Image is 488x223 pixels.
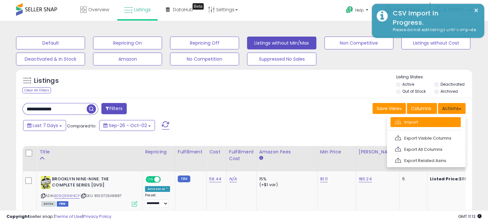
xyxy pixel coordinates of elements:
span: | SKU: 810072548887 [81,193,122,198]
div: 5 [402,176,422,182]
button: Amazon [93,53,162,65]
button: Sep-26 - Oct-02 [99,120,155,131]
h5: Listings [34,76,59,85]
small: FBM [178,176,190,182]
button: Listings without Cost [401,37,470,49]
button: Save View [372,103,406,114]
a: Help [341,1,375,21]
a: 180.24 [359,176,372,182]
div: Repricing [145,149,172,155]
button: Default [16,37,85,49]
div: Title [39,149,140,155]
a: 81.11 [320,176,328,182]
span: ON [146,177,154,182]
button: Repricing On [93,37,162,49]
span: FBM [57,201,68,207]
b: Listed Price: [430,176,459,182]
div: Fulfillment [178,149,204,155]
span: All listings currently available for purchase on Amazon [41,201,56,207]
span: Last 7 Days [33,122,58,129]
span: DataHub [173,6,193,13]
div: Cost [209,149,224,155]
a: Export Related Asins [390,156,461,166]
div: $119.57 [430,176,483,182]
div: 15% [259,176,312,182]
div: Clear All Filters [22,87,51,93]
div: Min Price [320,149,353,155]
span: Help [355,7,364,13]
div: Preset: [145,193,170,208]
a: Terms of Use [55,213,82,219]
span: OFF [160,177,170,182]
button: Actions [438,103,466,114]
div: (+$1 var) [259,182,312,188]
button: Last 7 Days [23,120,66,131]
div: Fulfillment Cost [229,149,254,162]
div: Amazon Fees [259,149,315,155]
span: Sep-26 - Oct-02 [109,122,147,129]
p: Listing States: [396,74,472,80]
button: Columns [407,103,437,114]
small: Amazon Fees. [259,155,263,161]
span: Listings [134,6,151,13]
label: Out of Stock [402,89,426,94]
button: × [474,6,479,14]
button: Deactivated & In Stock [16,53,85,65]
div: Amazon AI * [145,186,170,192]
a: 59.44 [209,176,221,182]
a: Import [390,117,461,127]
div: ASIN: [41,176,137,206]
div: Please do not edit listings until complete. [388,27,479,33]
strong: Copyright [6,213,30,219]
span: Overview [88,6,109,13]
button: Filters [101,103,126,114]
a: N/A [229,176,237,182]
a: B09Q99W4CP [54,193,80,199]
div: seller snap | | [6,214,111,220]
div: CSV Import In Progress. [388,9,479,27]
a: Export Visible Columns [390,133,461,143]
label: Deactivated [440,81,464,87]
label: Active [402,81,414,87]
span: Compared to: [67,123,97,129]
a: Export All Columns [390,144,461,154]
i: Get Help [346,6,354,14]
button: No Competition [170,53,239,65]
div: [PERSON_NAME] [359,149,397,155]
button: Listings without Min/Max [247,37,316,49]
button: Suppressed No Sales [247,53,316,65]
span: 2025-10-10 11:13 GMT [458,213,482,219]
button: Non Competitive [324,37,393,49]
a: Privacy Policy [83,213,111,219]
div: Tooltip anchor [193,3,204,10]
button: Repricing Off [170,37,239,49]
span: Columns [411,105,431,112]
b: BROOKLYN NINE-NINE: THE COMPLETE SERIES [DVD] [52,176,130,190]
label: Archived [440,89,458,94]
img: 51tXgfFBrYL._SL40_.jpg [41,176,50,189]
